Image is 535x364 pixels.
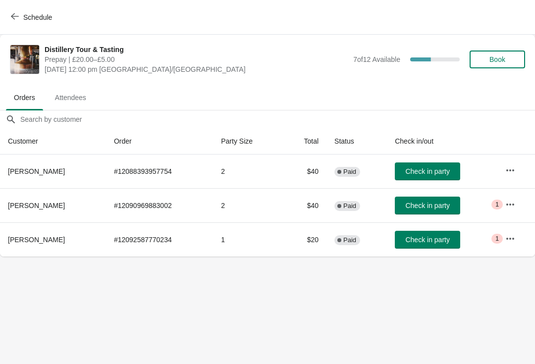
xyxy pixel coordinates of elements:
[282,128,327,155] th: Total
[470,51,525,68] button: Book
[495,235,499,243] span: 1
[5,8,60,26] button: Schedule
[106,222,213,257] td: # 12092587770234
[106,188,213,222] td: # 12090969883002
[343,168,356,176] span: Paid
[282,188,327,222] td: $40
[6,89,43,106] span: Orders
[489,55,505,63] span: Book
[405,202,449,209] span: Check in party
[387,128,497,155] th: Check in/out
[8,236,65,244] span: [PERSON_NAME]
[8,202,65,209] span: [PERSON_NAME]
[343,236,356,244] span: Paid
[106,155,213,188] td: # 12088393957754
[282,222,327,257] td: $20
[45,64,348,74] span: [DATE] 12:00 pm [GEOGRAPHIC_DATA]/[GEOGRAPHIC_DATA]
[23,13,52,21] span: Schedule
[45,54,348,64] span: Prepay | £20.00–£5.00
[213,188,282,222] td: 2
[495,201,499,208] span: 1
[395,231,460,249] button: Check in party
[47,89,94,106] span: Attendees
[213,155,282,188] td: 2
[213,128,282,155] th: Party Size
[45,45,348,54] span: Distillery Tour & Tasting
[395,197,460,214] button: Check in party
[326,128,387,155] th: Status
[405,236,449,244] span: Check in party
[10,45,39,74] img: Distillery Tour & Tasting
[343,202,356,210] span: Paid
[20,110,535,128] input: Search by customer
[395,162,460,180] button: Check in party
[353,55,400,63] span: 7 of 12 Available
[405,167,449,175] span: Check in party
[282,155,327,188] td: $40
[8,167,65,175] span: [PERSON_NAME]
[106,128,213,155] th: Order
[213,222,282,257] td: 1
